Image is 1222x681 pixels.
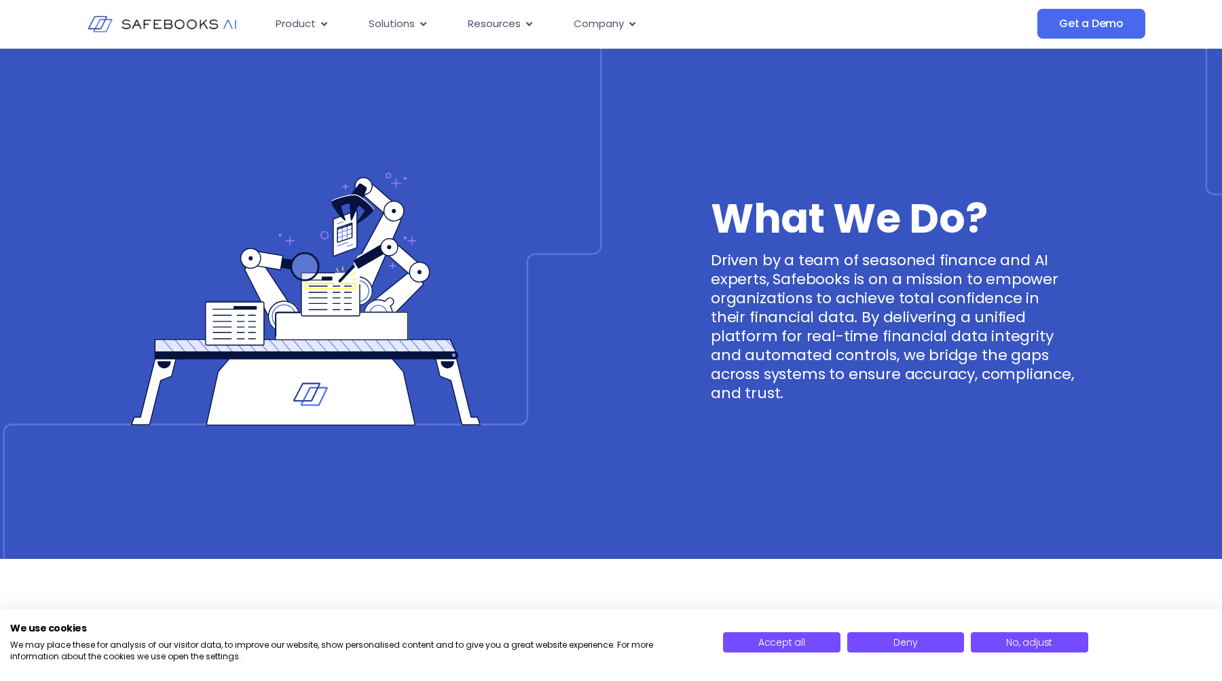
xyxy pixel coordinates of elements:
nav: Menu [265,11,902,37]
h3: What We Do? [225,559,997,586]
p: Safebooks AI monitors all your financial data in real-time across every system, catching errors a... [225,586,997,619]
h2: We use cookies [10,622,703,634]
span: Deny [893,636,917,649]
h3: What We Do? [711,205,1075,232]
button: Accept all cookies [723,632,840,653]
a: Get a Demo [1037,9,1145,39]
span: Product [276,16,316,32]
p: We may place these for analysis of our visitor data, to improve our website, show personalised co... [10,640,703,663]
span: Resources [468,16,521,32]
button: Deny all cookies [847,632,965,653]
span: No, adjust [1006,636,1052,649]
p: Driven by a team of seasoned finance and AI experts, Safebooks is on a mission to empower organiz... [711,251,1075,403]
span: Get a Demo [1059,17,1124,31]
div: Menu Toggle [265,11,902,37]
span: Accept all [758,636,805,649]
span: Company [574,16,624,32]
button: Adjust cookie preferences [971,632,1088,653]
span: Solutions [369,16,415,32]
